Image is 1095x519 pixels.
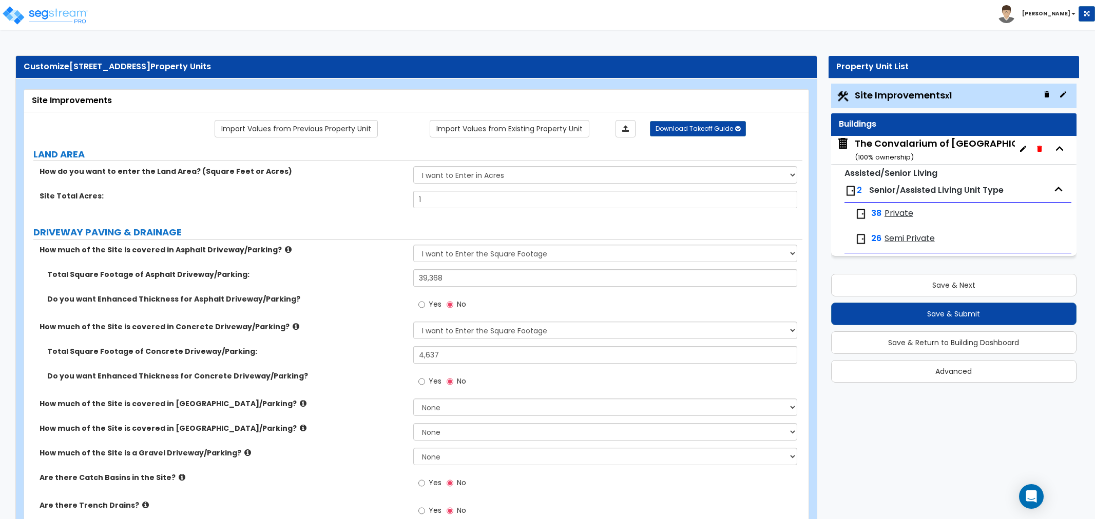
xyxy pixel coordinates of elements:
[650,121,746,136] button: Download Takeoff Guide
[447,299,453,310] input: No
[831,331,1077,354] button: Save & Return to Building Dashboard
[1022,10,1070,17] b: [PERSON_NAME]
[418,477,425,489] input: Yes
[855,152,914,162] small: ( 100 % ownership)
[857,184,862,196] span: 2
[869,184,1004,196] span: Senior/Assisted Living Unit Type
[831,360,1077,383] button: Advanced
[179,473,185,481] i: click for more info!
[40,472,406,483] label: Are there Catch Basins in the Site?
[418,376,425,387] input: Yes
[844,167,937,179] small: Assisted/Senior Living
[142,501,149,509] i: click for more info!
[836,61,1071,73] div: Property Unit List
[300,400,306,407] i: click for more info!
[429,299,441,309] span: Yes
[457,376,466,386] span: No
[24,61,809,73] div: Customize Property Units
[40,423,406,433] label: How much of the Site is covered in [GEOGRAPHIC_DATA]/Parking?
[1019,484,1044,509] div: Open Intercom Messenger
[855,89,952,102] span: Site Improvements
[885,208,913,219] span: Private
[285,246,292,253] i: click for more info!
[997,5,1015,23] img: avatar.png
[40,322,406,332] label: How much of the Site is covered in Concrete Driveway/Parking?
[831,303,1077,325] button: Save & Submit
[244,449,251,456] i: click for more info!
[47,269,406,280] label: Total Square Footage of Asphalt Driveway/Parking:
[40,191,406,201] label: Site Total Acres:
[945,90,952,101] small: x1
[839,118,1069,130] div: Buildings
[33,148,802,161] label: LAND AREA
[47,294,406,304] label: Do you want Enhanced Thickness for Asphalt Driveway/Parking?
[836,90,850,103] img: Construction.png
[855,233,867,245] img: door.png
[855,208,867,220] img: door.png
[418,505,425,516] input: Yes
[2,5,89,26] img: logo_pro_r.png
[215,120,378,137] a: Import the dynamic attribute values from previous properties.
[429,477,441,488] span: Yes
[429,505,441,515] span: Yes
[447,376,453,387] input: No
[69,61,150,72] span: [STREET_ADDRESS]
[40,166,406,176] label: How do you want to enter the Land Area? (Square Feet or Acres)
[836,137,1015,163] span: The Convalarium of Dublin
[32,95,801,107] div: Site Improvements
[33,226,802,239] label: DRIVEWAY PAVING & DRAINAGE
[457,477,466,488] span: No
[871,233,881,245] span: 26
[457,505,466,515] span: No
[47,371,406,381] label: Do you want Enhanced Thickness for Concrete Driveway/Parking?
[40,500,406,510] label: Are there Trench Drains?
[616,120,636,137] a: Import the dynamic attributes value through Excel sheet
[40,398,406,409] label: How much of the Site is covered in [GEOGRAPHIC_DATA]/Parking?
[844,185,857,197] img: door.png
[836,137,850,150] img: building.svg
[855,137,1056,163] div: The Convalarium of [GEOGRAPHIC_DATA]
[430,120,589,137] a: Import the dynamic attribute values from existing properties.
[831,274,1077,296] button: Save & Next
[40,245,406,255] label: How much of the Site is covered in Asphalt Driveway/Parking?
[418,299,425,310] input: Yes
[300,424,306,432] i: click for more info!
[871,208,881,219] span: 38
[293,323,299,330] i: click for more info!
[40,448,406,458] label: How much of the Site is a Gravel Driveway/Parking?
[447,477,453,489] input: No
[656,124,733,133] span: Download Takeoff Guide
[457,299,466,309] span: No
[447,505,453,516] input: No
[429,376,441,386] span: Yes
[47,346,406,356] label: Total Square Footage of Concrete Driveway/Parking:
[885,233,935,245] span: Semi Private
